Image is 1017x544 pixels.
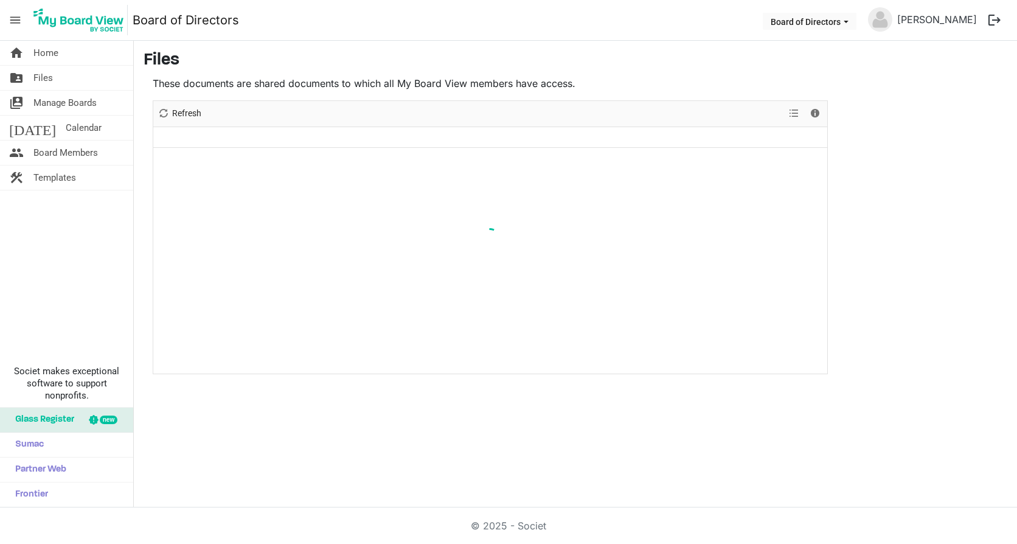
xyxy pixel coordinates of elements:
[133,8,239,32] a: Board of Directors
[9,91,24,115] span: switch_account
[9,433,44,457] span: Sumac
[892,7,982,32] a: [PERSON_NAME]
[30,5,128,35] img: My Board View Logo
[763,13,856,30] button: Board of Directors dropdownbutton
[100,416,117,424] div: new
[33,91,97,115] span: Manage Boards
[33,166,76,190] span: Templates
[9,458,66,482] span: Partner Web
[471,520,546,532] a: © 2025 - Societ
[9,483,48,507] span: Frontier
[144,51,1007,71] h3: Files
[33,41,58,65] span: Home
[9,166,24,190] span: construction
[9,116,56,140] span: [DATE]
[9,408,74,432] span: Glass Register
[33,141,98,165] span: Board Members
[9,141,24,165] span: people
[153,76,828,91] p: These documents are shared documents to which all My Board View members have access.
[66,116,102,140] span: Calendar
[4,9,27,32] span: menu
[9,41,24,65] span: home
[5,365,128,402] span: Societ makes exceptional software to support nonprofits.
[30,5,133,35] a: My Board View Logo
[982,7,1007,33] button: logout
[868,7,892,32] img: no-profile-picture.svg
[33,66,53,90] span: Files
[9,66,24,90] span: folder_shared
